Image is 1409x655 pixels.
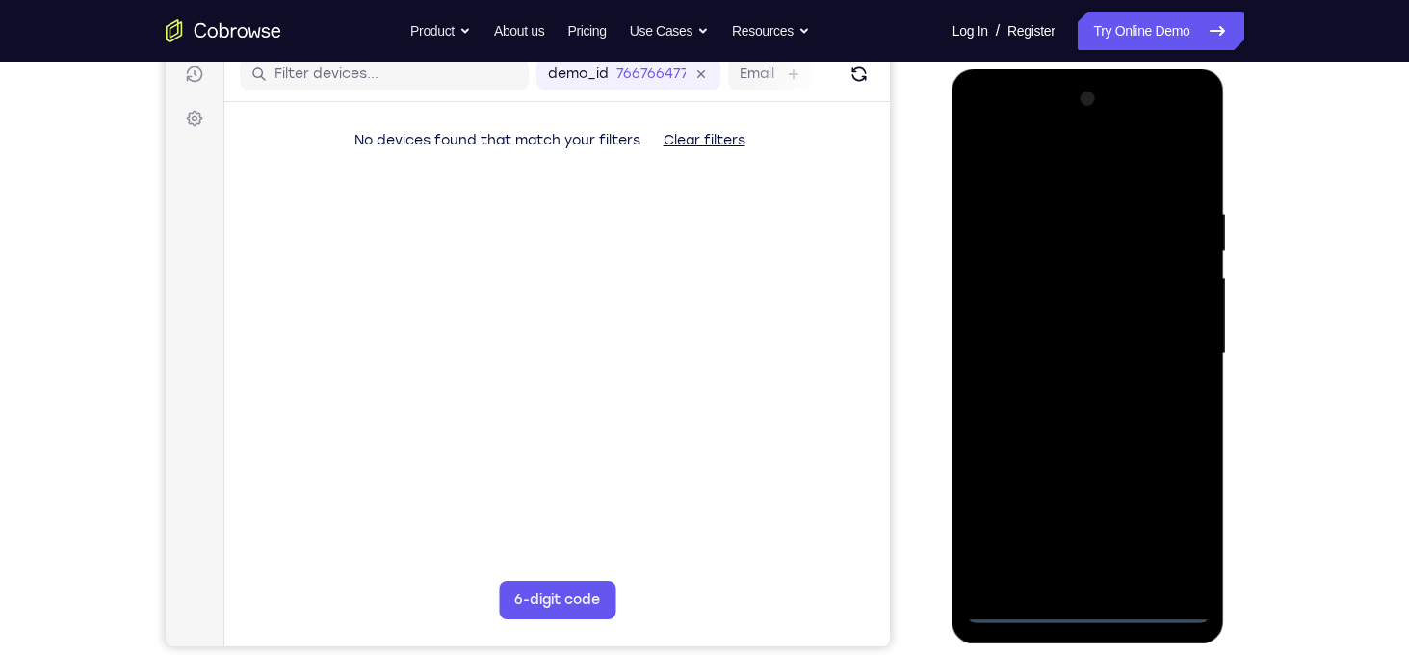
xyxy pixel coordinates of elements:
[567,12,606,50] a: Pricing
[382,64,443,83] label: demo_id
[678,58,709,89] button: Refresh
[333,580,450,618] button: 6-digit code
[494,12,544,50] a: About us
[574,64,609,83] label: Email
[996,19,1000,42] span: /
[1007,12,1055,50] a: Register
[189,131,479,147] span: No devices found that match your filters.
[732,12,810,50] button: Resources
[630,12,709,50] button: Use Cases
[166,19,281,42] a: Go to the home page
[483,120,595,159] button: Clear filters
[166,1,890,646] iframe: Agent
[1078,12,1243,50] a: Try Online Demo
[410,12,471,50] button: Product
[952,12,988,50] a: Log In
